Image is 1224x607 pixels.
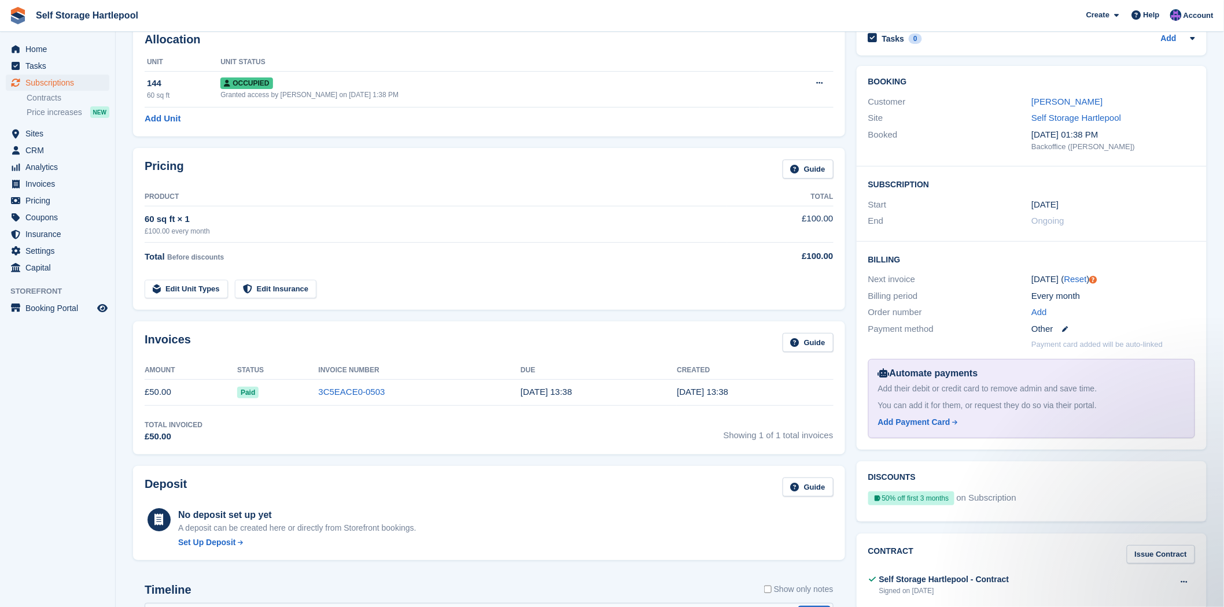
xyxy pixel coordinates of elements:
th: Total [727,188,834,206]
th: Product [145,188,727,206]
a: Self Storage Hartlepool [1031,113,1121,123]
a: Guide [783,478,834,497]
div: Next invoice [868,273,1032,286]
th: Status [237,361,318,380]
a: Add [1161,32,1177,46]
span: Subscriptions [25,75,95,91]
h2: Booking [868,77,1195,87]
div: [DATE] ( ) [1031,273,1195,286]
a: Add Unit [145,112,180,125]
span: Home [25,41,95,57]
a: Guide [783,333,834,352]
h2: Pricing [145,160,184,179]
th: Unit Status [220,53,760,72]
div: Tooltip anchor [1088,275,1098,285]
div: 0 [909,34,922,44]
span: Insurance [25,226,95,242]
th: Unit [145,53,220,72]
time: 2025-08-29 12:38:10 UTC [677,387,728,397]
div: 50% off first 3 months [868,491,954,505]
div: Self Storage Hartlepool - Contract [879,573,1009,586]
div: Site [868,112,1032,125]
div: £100.00 [727,250,834,263]
span: Showing 1 of 1 total invoices [724,420,834,443]
div: Booked [868,128,1032,153]
a: menu [6,300,109,316]
a: Guide [783,160,834,179]
th: Amount [145,361,237,380]
img: Sean Wood [1170,9,1182,21]
h2: Deposit [145,478,187,497]
td: £50.00 [145,379,237,405]
span: on Subscription [957,491,1016,510]
div: Other [1031,323,1195,336]
a: Self Storage Hartlepool [31,6,143,25]
a: menu [6,209,109,225]
span: Help [1144,9,1160,21]
h2: Billing [868,253,1195,265]
th: Created [677,361,833,380]
div: 144 [147,77,220,90]
th: Invoice Number [318,361,521,380]
p: Payment card added will be auto-linked [1031,339,1163,350]
a: menu [6,41,109,57]
div: Backoffice ([PERSON_NAME]) [1031,141,1195,153]
time: 2025-08-30 12:38:10 UTC [521,387,572,397]
a: Set Up Deposit [178,536,416,549]
div: No deposit set up yet [178,508,416,522]
div: Start [868,198,1032,212]
a: Preview store [95,301,109,315]
span: CRM [25,142,95,158]
div: Total Invoiced [145,420,202,430]
span: Paid [237,387,259,398]
h2: Timeline [145,583,191,597]
a: Reset [1064,274,1087,284]
h2: Invoices [145,333,191,352]
h2: Tasks [882,34,905,44]
a: menu [6,176,109,192]
span: Invoices [25,176,95,192]
input: Show only notes [764,583,772,595]
a: menu [6,125,109,142]
div: Payment method [868,323,1032,336]
a: menu [6,58,109,74]
a: Edit Insurance [235,280,317,299]
span: Create [1086,9,1109,21]
div: You can add it for them, or request they do so via their portal. [878,399,1185,412]
a: menu [6,193,109,209]
span: Before discounts [167,253,224,261]
span: Capital [25,260,95,276]
a: Edit Unit Types [145,280,228,299]
span: Total [145,251,165,261]
div: £50.00 [145,430,202,443]
a: 3C5EACE0-0503 [318,387,385,397]
img: stora-icon-8386f47178a22dfd0bd8f6a31ec36ba5ce8667c1dd55bd0f319d3a0aa187defe.svg [9,7,27,24]
div: Billing period [868,290,1032,303]
span: Coupons [25,209,95,225]
div: 60 sq ft [147,90,220,101]
div: Set Up Deposit [178,536,236,549]
a: menu [6,260,109,276]
div: End [868,214,1032,228]
h2: Allocation [145,33,834,46]
span: Settings [25,243,95,259]
span: Ongoing [1031,216,1064,225]
div: 60 sq ft × 1 [145,213,727,226]
p: A deposit can be created here or directly from Storefront bookings. [178,522,416,534]
a: [PERSON_NAME] [1031,97,1103,106]
div: [DATE] 01:38 PM [1031,128,1195,142]
a: Add [1031,306,1047,319]
label: Show only notes [764,583,834,595]
h2: Contract [868,545,914,564]
a: menu [6,159,109,175]
h2: Discounts [868,473,1195,482]
th: Due [521,361,677,380]
td: £100.00 [727,206,834,242]
div: Order number [868,306,1032,319]
div: Customer [868,95,1032,109]
div: Signed on [DATE] [879,586,1009,596]
span: Price increases [27,107,82,118]
a: Add Payment Card [878,416,1181,428]
h2: Subscription [868,178,1195,190]
span: Sites [25,125,95,142]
